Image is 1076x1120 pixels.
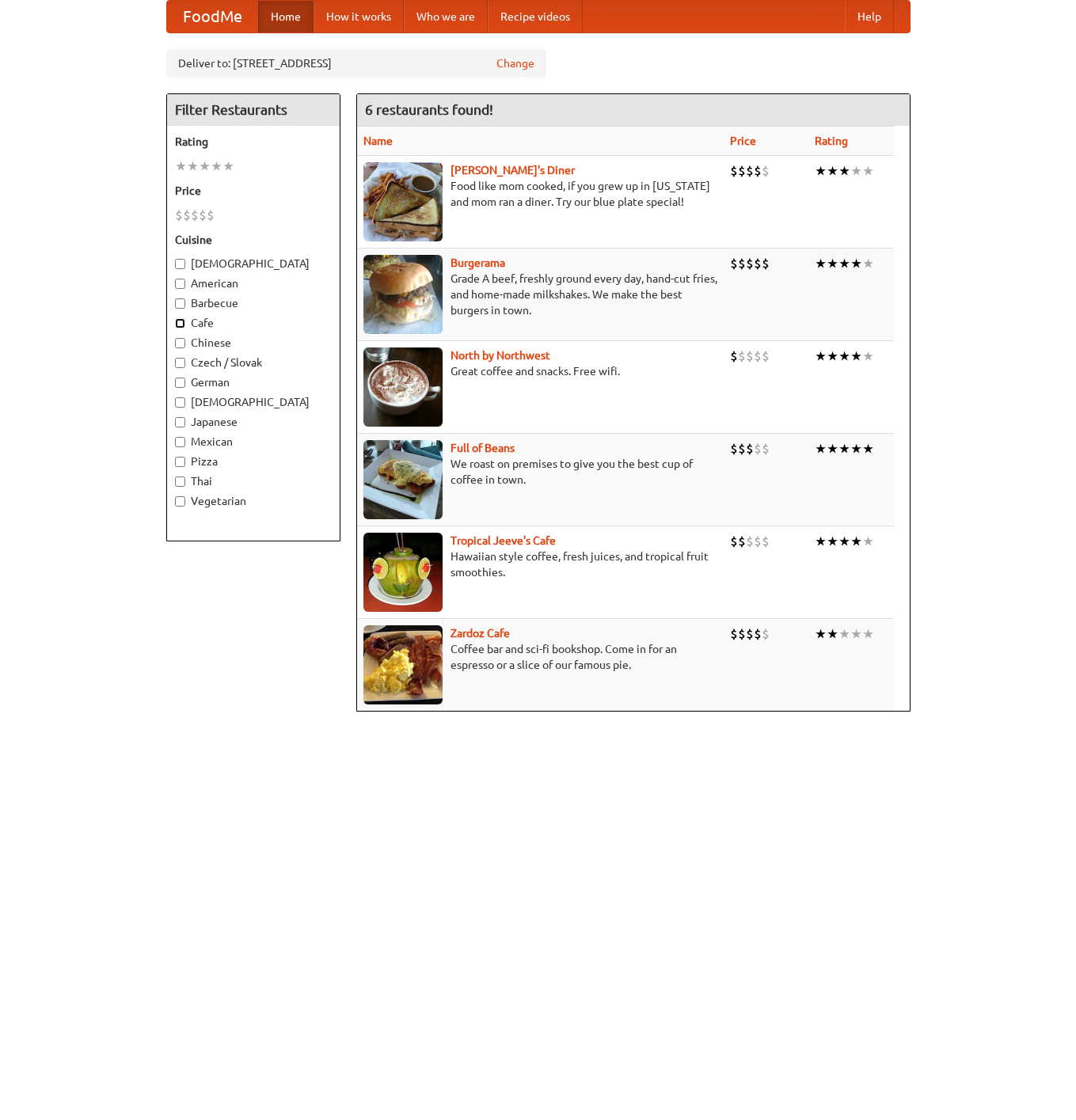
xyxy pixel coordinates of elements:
[175,358,185,368] input: Czech / Slovak
[167,1,258,32] a: FoodMe
[175,414,332,430] label: Japanese
[815,135,848,147] a: Rating
[827,440,838,457] li: ★
[451,627,510,640] b: Zardoz Cafe
[738,440,746,457] li: $
[762,255,770,272] li: $
[815,255,827,272] li: ★
[211,158,222,175] li: ★
[762,533,770,550] li: $
[175,417,185,427] input: Japanese
[862,625,874,643] li: ★
[175,318,185,328] input: Cafe
[730,625,738,643] li: $
[363,549,717,580] p: Hawaiian style coffee, fresh juices, and tropical fruit smoothies.
[175,476,185,487] input: Thai
[222,158,234,175] li: ★
[827,625,838,643] li: ★
[827,255,838,272] li: ★
[175,158,187,175] li: ★
[199,158,211,175] li: ★
[754,533,762,550] li: $
[175,378,185,388] input: German
[850,255,862,272] li: ★
[762,625,770,643] li: $
[175,493,332,509] label: Vegetarian
[175,315,332,331] label: Cafe
[175,298,185,309] input: Barbecue
[175,335,332,351] label: Chinese
[815,162,827,180] li: ★
[762,440,770,457] li: $
[175,496,185,507] input: Vegetarian
[815,347,827,365] li: ★
[862,440,874,457] li: ★
[175,183,332,199] h5: Price
[746,255,754,272] li: $
[738,625,746,643] li: $
[451,442,515,454] a: Full of Beans
[363,533,443,612] img: jeeves.jpg
[451,349,550,362] a: North by Northwest
[754,625,762,643] li: $
[850,162,862,180] li: ★
[730,440,738,457] li: $
[815,533,827,550] li: ★
[862,347,874,365] li: ★
[738,533,746,550] li: $
[838,255,850,272] li: ★
[451,256,505,269] a: Burgerama
[815,440,827,457] li: ★
[850,533,862,550] li: ★
[191,207,199,224] li: $
[850,347,862,365] li: ★
[754,255,762,272] li: $
[730,255,738,272] li: $
[175,338,185,348] input: Chinese
[175,134,332,150] h5: Rating
[363,162,443,241] img: sallys.jpg
[754,440,762,457] li: $
[845,1,894,32] a: Help
[746,533,754,550] li: $
[730,533,738,550] li: $
[827,162,838,180] li: ★
[199,207,207,224] li: $
[175,473,332,489] label: Thai
[363,363,717,379] p: Great coffee and snacks. Free wifi.
[838,162,850,180] li: ★
[175,207,183,224] li: $
[451,164,575,177] a: [PERSON_NAME]'s Diner
[363,625,443,704] img: zardoz.jpg
[166,49,546,78] div: Deliver to: [STREET_ADDRESS]
[167,94,340,126] h4: Filter Restaurants
[363,440,443,519] img: beans.jpg
[827,347,838,365] li: ★
[404,1,488,32] a: Who we are
[175,457,185,467] input: Pizza
[746,440,754,457] li: $
[730,162,738,180] li: $
[258,1,314,32] a: Home
[754,162,762,180] li: $
[175,397,185,408] input: [DEMOGRAPHIC_DATA]
[175,259,185,269] input: [DEMOGRAPHIC_DATA]
[451,534,556,547] b: Tropical Jeeve's Cafe
[815,625,827,643] li: ★
[862,255,874,272] li: ★
[175,295,332,311] label: Barbecue
[175,355,332,370] label: Czech / Slovak
[183,207,191,224] li: $
[762,347,770,365] li: $
[207,207,215,224] li: $
[175,394,332,410] label: [DEMOGRAPHIC_DATA]
[738,347,746,365] li: $
[838,533,850,550] li: ★
[363,347,443,427] img: north.jpg
[363,271,717,318] p: Grade A beef, freshly ground every day, hand-cut fries, and home-made milkshakes. We make the bes...
[187,158,199,175] li: ★
[175,374,332,390] label: German
[850,625,862,643] li: ★
[738,255,746,272] li: $
[175,434,332,450] label: Mexican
